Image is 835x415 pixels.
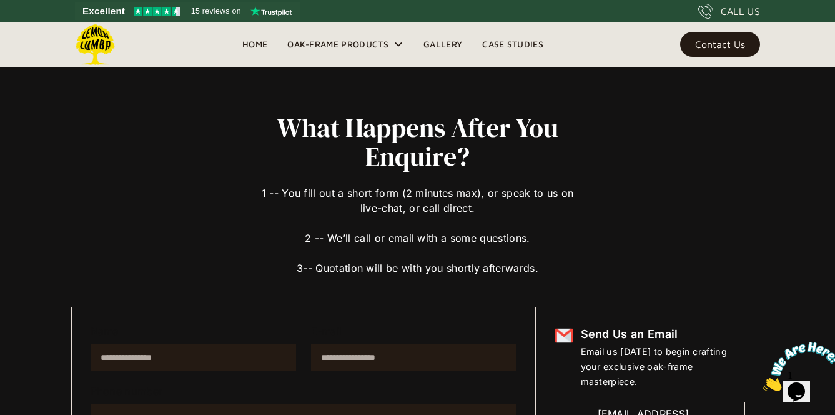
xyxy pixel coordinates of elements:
[82,4,125,19] span: Excellent
[257,113,579,171] h2: What Happens After You Enquire?
[75,2,300,20] a: See Lemon Lumba reviews on Trustpilot
[277,22,413,67] div: Oak-Frame Products
[250,6,292,16] img: Trustpilot logo
[91,326,296,336] label: Name
[695,40,745,49] div: Contact Us
[134,7,180,16] img: Trustpilot 4.5 stars
[311,326,516,336] label: E-mail
[413,35,472,54] a: Gallery
[191,4,241,19] span: 15 reviews on
[698,4,760,19] a: CALL US
[257,171,579,276] div: 1 -- You fill out a short form (2 minutes max), or speak to us on live-chat, or call direct. 2 --...
[472,35,553,54] a: Case Studies
[721,4,760,19] div: CALL US
[758,337,835,396] iframe: chat widget
[5,5,82,54] img: Chat attention grabber
[581,344,745,389] div: Email us [DATE] to begin crafting your exclusive oak-frame masterpiece.
[287,37,388,52] div: Oak-Frame Products
[5,5,10,16] span: 1
[91,386,516,396] label: Phone number
[232,35,277,54] a: Home
[680,32,760,57] a: Contact Us
[581,326,745,342] h6: Send Us an Email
